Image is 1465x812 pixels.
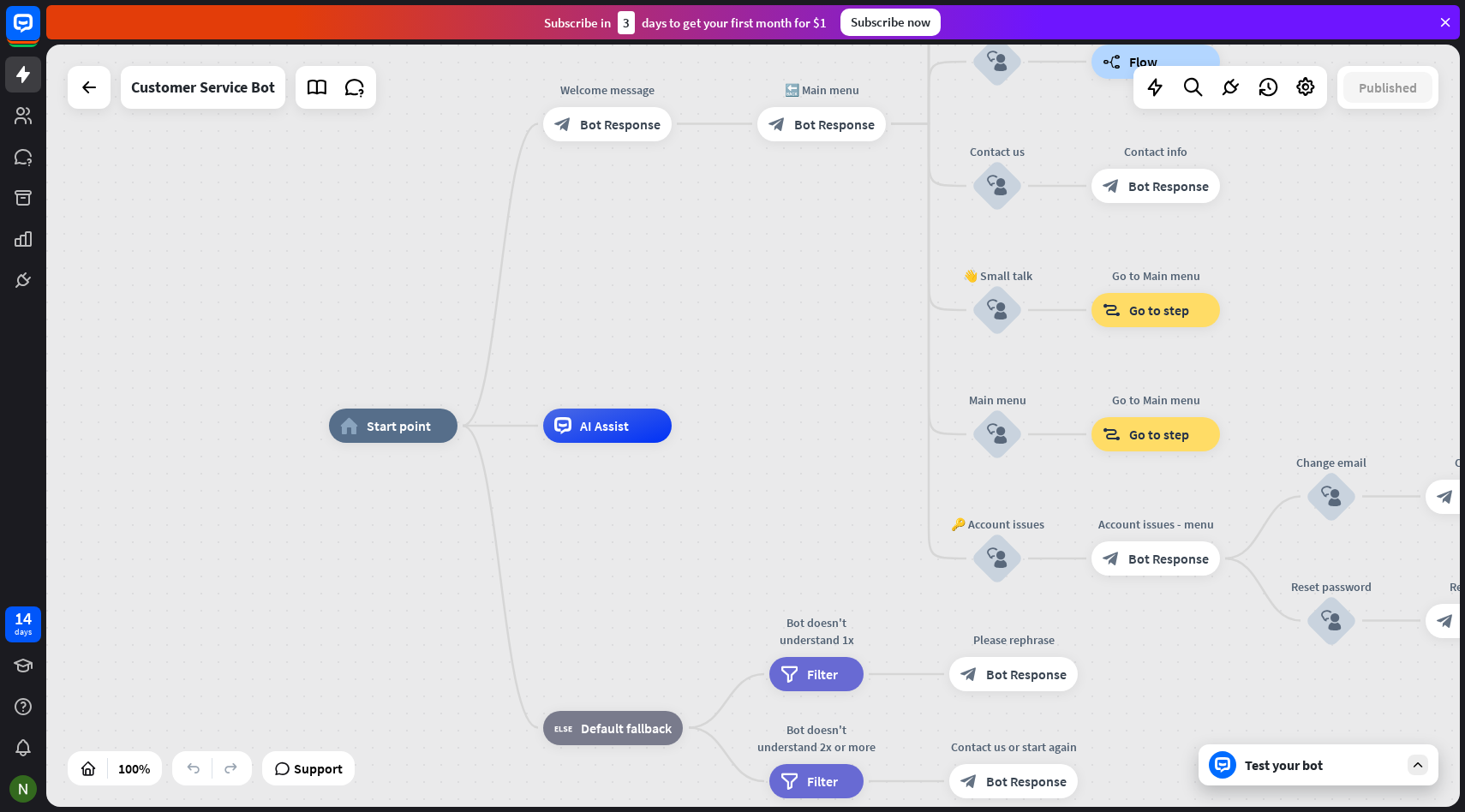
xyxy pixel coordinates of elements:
[794,116,875,133] span: Bot Response
[1437,612,1454,630] i: block_bot_response
[960,773,978,790] i: block_bot_response
[987,300,1008,320] i: block_user_input
[936,631,1091,648] div: Please rephrase
[1280,578,1383,595] div: Reset password
[840,9,941,36] div: Subscribe now
[987,51,1008,72] i: block_user_input
[340,417,358,434] i: home_2
[1079,516,1233,533] div: Account issues - menu
[1103,302,1121,319] i: block_goto
[744,81,899,99] div: 🔙 Main menu
[946,516,1049,533] div: 🔑 Account issues
[530,81,685,99] div: Welcome message
[1129,302,1189,319] span: Go to step
[960,666,978,683] i: block_bot_response
[581,719,672,737] span: Default fallback
[618,11,635,34] div: 3
[14,7,65,58] button: Open LiveChat chat widget
[113,755,155,782] div: 100%
[946,267,1049,284] div: 👋 Small talk
[986,773,1067,790] span: Bot Response
[768,116,786,133] i: block_bot_response
[15,611,32,626] div: 14
[580,417,629,434] span: AI Assist
[15,626,32,638] div: days
[544,11,827,34] div: Subscribe in days to get your first month for $1
[294,755,343,782] span: Support
[756,614,876,648] div: Bot doesn't understand 1x
[5,606,41,642] a: 14 days
[780,773,798,790] i: filter
[367,417,431,434] span: Start point
[1437,488,1454,505] i: block_bot_response
[580,116,661,133] span: Bot Response
[986,666,1067,683] span: Bot Response
[987,176,1008,196] i: block_user_input
[1321,487,1342,507] i: block_user_input
[780,666,798,683] i: filter
[1103,550,1120,567] i: block_bot_response
[1321,611,1342,631] i: block_user_input
[554,719,572,737] i: block_fallback
[807,773,838,790] span: Filter
[554,116,571,133] i: block_bot_response
[1129,426,1189,443] span: Go to step
[987,548,1008,569] i: block_user_input
[1128,177,1209,194] span: Bot Response
[1103,53,1121,70] i: builder_tree
[946,143,1049,160] div: Contact us
[1079,267,1233,284] div: Go to Main menu
[807,666,838,683] span: Filter
[1079,391,1233,409] div: Go to Main menu
[946,391,1049,409] div: Main menu
[131,66,275,109] div: Customer Service Bot
[1103,426,1121,443] i: block_goto
[936,738,1091,755] div: Contact us or start again
[1128,550,1209,567] span: Bot Response
[1245,756,1399,773] div: Test your bot
[756,721,876,755] div: Bot doesn't understand 2x or more
[1079,143,1233,160] div: Contact info
[1129,53,1157,70] span: Flow
[987,424,1008,445] i: block_user_input
[1280,454,1383,471] div: Change email
[1343,72,1432,103] button: Published
[1103,177,1120,194] i: block_bot_response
